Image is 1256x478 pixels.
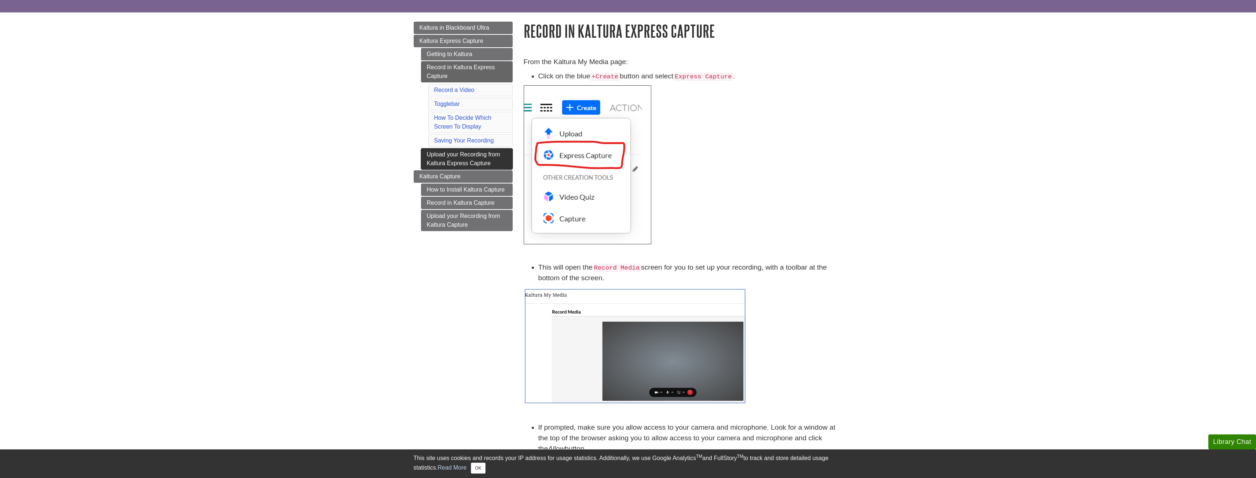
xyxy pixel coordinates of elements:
a: Kaltura Express Capture [414,35,513,47]
a: Read More [437,464,466,471]
a: Getting to Kaltura [421,48,513,60]
span: Kaltura Express Capture [420,38,483,44]
h1: Record in Kaltura Express Capture [524,22,843,40]
a: Kaltura Capture [414,170,513,183]
img: express capture [524,85,651,245]
em: Allow [548,445,565,452]
code: Record Media [593,264,641,272]
button: Close [471,463,485,474]
a: Record in Kaltura Capture [421,197,513,209]
a: Record a Video [434,87,475,93]
img: record media [524,287,747,404]
a: Kaltura in Blackboard Ultra [414,22,513,34]
span: Kaltura Capture [420,173,461,179]
li: If prompted, make sure you allow access to your camera and microphone. Look for a window at the t... [538,422,843,454]
code: +Create [590,73,620,81]
a: Saving Your Recording [434,137,494,144]
div: Guide Page Menu [414,22,513,231]
button: Library Chat [1208,434,1256,449]
a: Upload your Recording from Kaltura Capture [421,210,513,231]
li: This will open the screen for you to set up your recording, with a toolbar at the bottom of the s... [538,262,843,284]
code: Express Capture [673,73,733,81]
div: This site uses cookies and records your IP address for usage statistics. Additionally, we use Goo... [414,454,843,474]
a: How to Install Kaltura Capture [421,184,513,196]
a: Record in Kaltura Express Capture [421,61,513,82]
sup: TM [696,454,702,459]
span: Kaltura in Blackboard Ultra [420,25,489,31]
p: From the Kaltura My Media page: [524,57,843,67]
a: How To Decide Which Screen To Display [434,115,491,130]
sup: TM [737,454,743,459]
li: Click on the blue button and select . [538,71,843,82]
a: Upload your Recording from Kaltura Express Capture [421,148,513,170]
a: Togglebar [434,101,460,107]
